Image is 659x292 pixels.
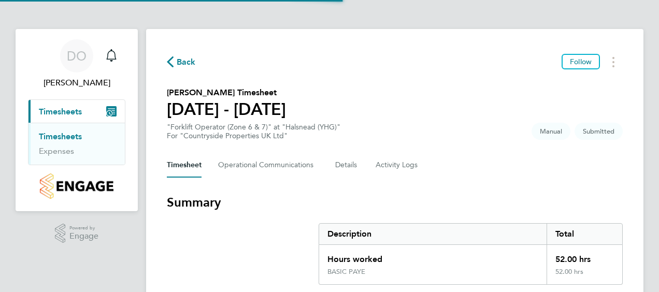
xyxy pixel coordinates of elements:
[167,153,202,178] button: Timesheet
[532,123,570,140] span: This timesheet was manually created.
[167,55,196,68] button: Back
[575,123,623,140] span: This timesheet is Submitted.
[547,245,622,268] div: 52.00 hrs
[69,224,98,232] span: Powered by
[39,107,82,116] span: Timesheets
[40,173,113,199] img: countryside-properties-logo-retina.png
[177,56,196,68] span: Back
[167,86,286,99] h2: [PERSON_NAME] Timesheet
[167,123,340,140] div: "Forklift Operator (Zone 6 & 7)" at "Halsnead (YHG)"
[28,100,125,123] button: Timesheets
[218,153,319,178] button: Operational Communications
[55,224,99,243] a: Powered byEngage
[319,223,623,285] div: Summary
[28,173,125,199] a: Go to home page
[604,54,623,70] button: Timesheets Menu
[167,194,623,211] h3: Summary
[16,29,138,211] nav: Main navigation
[547,224,622,244] div: Total
[376,153,419,178] button: Activity Logs
[28,123,125,165] div: Timesheets
[28,39,125,89] a: DO[PERSON_NAME]
[167,132,340,140] div: For "Countryside Properties UK Ltd"
[39,132,82,141] a: Timesheets
[319,245,547,268] div: Hours worked
[69,232,98,241] span: Engage
[335,153,359,178] button: Details
[67,49,87,63] span: DO
[28,77,125,89] span: Dominic O'Neill
[570,57,592,66] span: Follow
[167,99,286,120] h1: [DATE] - [DATE]
[319,224,547,244] div: Description
[327,268,365,276] div: BASIC PAYE
[547,268,622,284] div: 52.00 hrs
[39,146,74,156] a: Expenses
[562,54,600,69] button: Follow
